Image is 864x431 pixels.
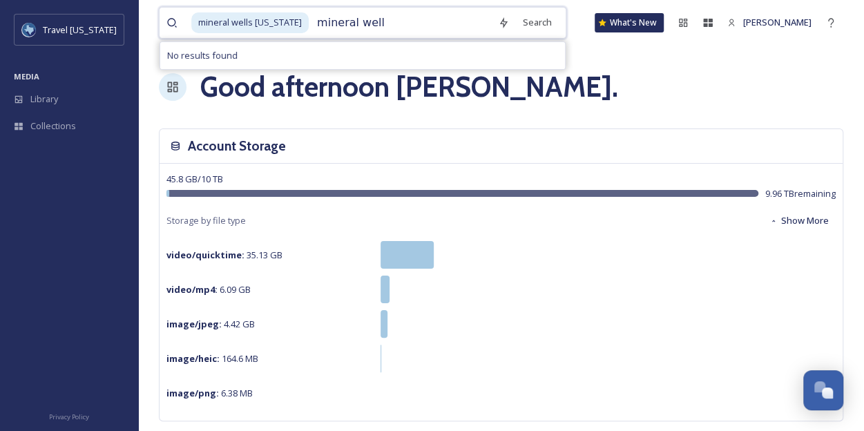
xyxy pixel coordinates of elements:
[166,173,223,185] span: 45.8 GB / 10 TB
[166,352,258,365] span: 164.6 MB
[43,23,117,36] span: Travel [US_STATE]
[49,412,89,421] span: Privacy Policy
[14,71,39,82] span: MEDIA
[166,318,222,330] strong: image/jpeg :
[30,119,76,133] span: Collections
[167,49,238,62] span: No results found
[166,249,244,261] strong: video/quicktime :
[720,9,818,36] a: [PERSON_NAME]
[166,283,251,296] span: 6.09 GB
[166,387,253,399] span: 6.38 MB
[166,214,246,227] span: Storage by file type
[166,249,282,261] span: 35.13 GB
[30,93,58,106] span: Library
[166,352,220,365] strong: image/heic :
[49,408,89,424] a: Privacy Policy
[22,23,36,37] img: images%20%281%29.jpeg
[595,13,664,32] a: What's New
[166,387,219,399] strong: image/png :
[191,12,309,32] span: mineral wells [US_STATE]
[200,66,618,108] h1: Good afternoon [PERSON_NAME] .
[166,283,218,296] strong: video/mp4 :
[765,187,836,200] span: 9.96 TB remaining
[803,370,843,410] button: Open Chat
[188,136,286,156] h3: Account Storage
[516,9,559,36] div: Search
[166,318,255,330] span: 4.42 GB
[743,16,812,28] span: [PERSON_NAME]
[762,207,836,234] button: Show More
